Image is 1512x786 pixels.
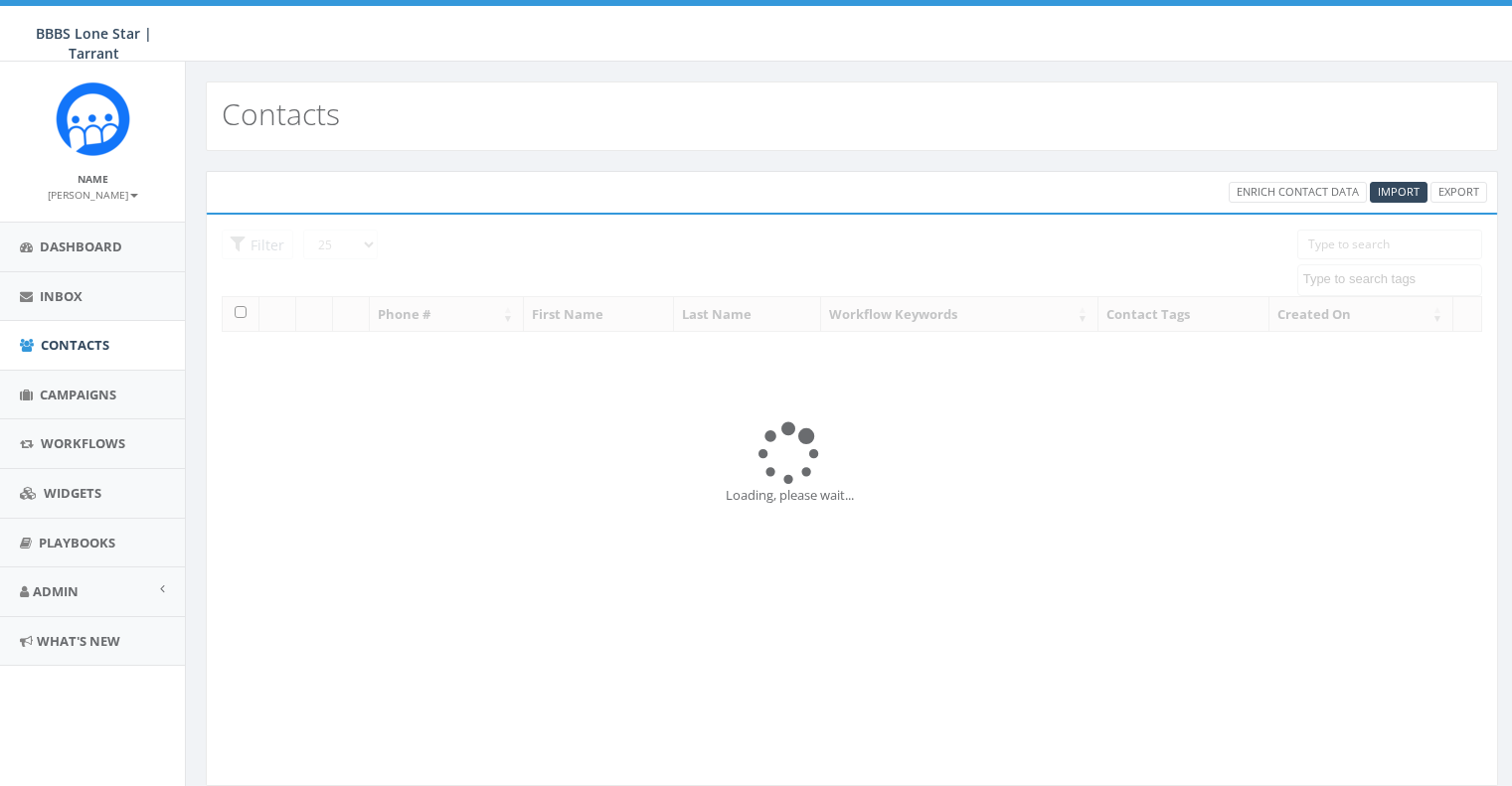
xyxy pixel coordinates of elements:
[40,287,83,305] span: Inbox
[48,185,138,203] a: [PERSON_NAME]
[726,486,978,505] div: Loading, please wait...
[44,484,101,502] span: Widgets
[39,534,115,551] span: Playbooks
[1378,184,1420,199] span: CSV files only
[56,81,130,156] img: Rally_Corp_Icon_1.png
[40,386,116,403] span: Campaigns
[78,172,108,186] small: Name
[1430,182,1487,203] a: Export
[36,24,152,63] span: BBBS Lone Star | Tarrant
[1237,184,1359,199] span: Enrich Contact Data
[1370,182,1428,203] a: Import
[40,237,122,255] span: Dashboard
[48,188,138,202] small: [PERSON_NAME]
[222,97,340,130] h2: Contacts
[37,632,120,650] span: What's New
[1378,184,1420,199] span: Import
[41,434,125,452] span: Workflows
[41,336,109,354] span: Contacts
[1229,182,1367,203] a: Enrich Contact Data
[33,582,79,600] span: Admin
